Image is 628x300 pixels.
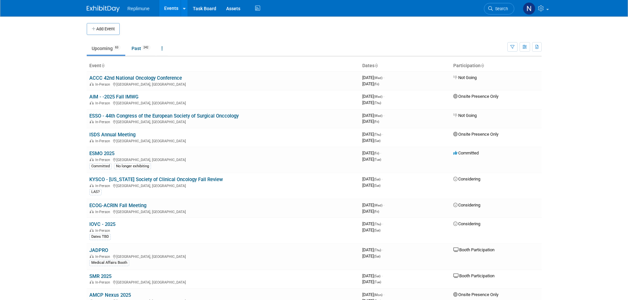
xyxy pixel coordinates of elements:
span: In-Person [95,158,112,162]
span: - [382,247,383,252]
div: [GEOGRAPHIC_DATA], [GEOGRAPHIC_DATA] [89,254,357,259]
span: (Sat) [374,184,380,187]
span: - [381,177,382,181]
img: ExhibitDay [87,6,120,12]
a: AIM - -2025 Fall IMWG [89,94,138,100]
span: (Wed) [374,76,382,80]
span: (Fri) [374,151,379,155]
span: (Sat) [374,139,380,143]
span: - [383,292,384,297]
span: [DATE] [362,94,384,99]
span: [DATE] [362,247,383,252]
th: Participation [451,60,542,71]
span: (Thu) [374,248,381,252]
span: [DATE] [362,75,384,80]
span: (Wed) [374,114,382,118]
a: Sort by Participation Type [481,63,484,68]
span: [DATE] [362,119,379,124]
a: AMCP Nexus 2025 [89,292,131,298]
a: ECOG-ACRIN Fall Meeting [89,203,146,208]
span: (Sat) [374,177,380,181]
img: In-Person Event [90,120,94,123]
img: In-Person Event [90,280,94,284]
img: In-Person Event [90,210,94,213]
div: [GEOGRAPHIC_DATA], [GEOGRAPHIC_DATA] [89,119,357,124]
span: Onsite Presence Only [453,292,498,297]
span: - [381,273,382,278]
span: Onsite Presence Only [453,132,498,137]
span: Search [493,6,508,11]
div: [GEOGRAPHIC_DATA], [GEOGRAPHIC_DATA] [89,100,357,105]
span: [DATE] [362,209,379,214]
div: [GEOGRAPHIC_DATA], [GEOGRAPHIC_DATA] [89,209,357,214]
span: [DATE] [362,81,379,86]
img: In-Person Event [90,101,94,104]
span: - [382,132,383,137]
button: Add Event [87,23,120,35]
a: ESMO 2025 [89,150,114,156]
span: (Sat) [374,229,380,232]
a: IOVC - 2025 [89,221,115,227]
span: (Mon) [374,293,382,297]
a: Sort by Event Name [101,63,105,68]
span: [DATE] [362,100,381,105]
span: Not Going [453,113,477,118]
span: 63 [113,45,120,50]
span: [DATE] [362,203,384,207]
img: In-Person Event [90,158,94,161]
span: Committed [453,150,479,155]
span: [DATE] [362,221,383,226]
span: [DATE] [362,113,384,118]
span: [DATE] [362,177,382,181]
div: [GEOGRAPHIC_DATA], [GEOGRAPHIC_DATA] [89,138,357,143]
span: Replimune [128,6,150,11]
span: Considering [453,221,480,226]
div: Dates TBD [89,234,111,240]
a: KYSCO - [US_STATE] Society of Clinical Oncology Fall Review [89,177,223,182]
a: Upcoming63 [87,42,125,55]
span: (Fri) [374,120,379,123]
span: (Thu) [374,133,381,136]
span: [DATE] [362,279,381,284]
span: (Thu) [374,222,381,226]
div: [GEOGRAPHIC_DATA], [GEOGRAPHIC_DATA] [89,157,357,162]
a: Past242 [127,42,155,55]
a: ACCC 42nd National Oncology Conference [89,75,182,81]
span: [DATE] [362,150,381,155]
span: (Thu) [374,101,381,105]
span: (Tue) [374,280,381,284]
span: (Sat) [374,255,380,258]
span: [DATE] [362,157,381,162]
span: In-Person [95,255,112,259]
a: ISDS Annual Meeting [89,132,135,138]
span: In-Person [95,120,112,124]
span: In-Person [95,229,112,233]
div: [GEOGRAPHIC_DATA], [GEOGRAPHIC_DATA] [89,183,357,188]
span: Onsite Presence Only [453,94,498,99]
span: - [383,113,384,118]
span: Not Going [453,75,477,80]
span: [DATE] [362,254,380,259]
span: [DATE] [362,292,384,297]
span: [DATE] [362,138,380,143]
span: [DATE] [362,228,380,232]
div: [GEOGRAPHIC_DATA], [GEOGRAPHIC_DATA] [89,81,357,87]
span: - [380,150,381,155]
th: Dates [360,60,451,71]
span: Booth Participation [453,273,494,278]
img: In-Person Event [90,139,94,142]
span: Considering [453,203,480,207]
img: Nicole Schaeffner [523,2,535,15]
img: In-Person Event [90,82,94,86]
div: Committed [89,163,112,169]
div: Medical Affairs Booth [89,260,129,266]
span: In-Person [95,101,112,105]
span: [DATE] [362,132,383,137]
span: In-Person [95,82,112,87]
span: In-Person [95,139,112,143]
span: (Fri) [374,210,379,213]
span: In-Person [95,210,112,214]
span: In-Person [95,280,112,285]
span: [DATE] [362,273,382,278]
span: - [383,203,384,207]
